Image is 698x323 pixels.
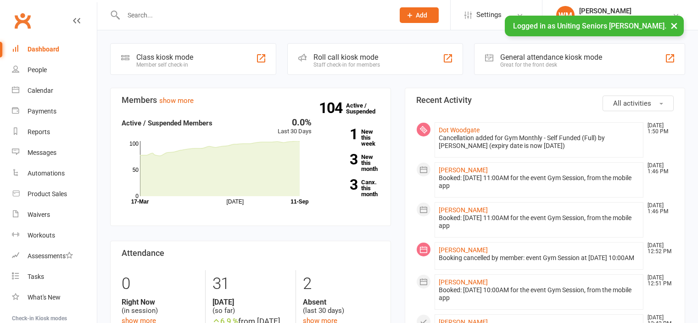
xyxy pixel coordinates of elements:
div: Reports [28,128,50,136]
strong: 1 [325,127,357,141]
div: Assessments [28,252,73,260]
div: General attendance kiosk mode [500,53,602,62]
time: [DATE] 1:50 PM [643,123,673,135]
a: [PERSON_NAME] [439,246,488,254]
div: 0 [122,270,198,298]
div: Workouts [28,232,55,239]
a: Dashboard [12,39,97,60]
time: [DATE] 1:46 PM [643,203,673,215]
time: [DATE] 12:52 PM [643,243,673,255]
a: [PERSON_NAME] [439,206,488,214]
div: Booked: [DATE] 10:00AM for the event Gym Session, from the mobile app [439,286,640,302]
div: [PERSON_NAME] [579,7,672,15]
div: Last 30 Days [278,118,312,136]
div: Roll call kiosk mode [313,53,380,62]
strong: 104 [319,101,346,115]
div: Messages [28,149,56,156]
a: Workouts [12,225,97,246]
div: Payments [28,108,56,115]
div: Great for the front desk [500,62,602,68]
span: Add [416,11,427,19]
h3: Attendance [122,249,380,258]
div: Booked: [DATE] 11:00AM for the event Gym Session, from the mobile app [439,174,640,190]
strong: Right Now [122,298,198,306]
div: Product Sales [28,190,67,198]
a: 3New this month [325,154,380,172]
a: Calendar [12,80,97,101]
a: 104Active / Suspended [346,96,386,121]
div: (last 30 days) [303,298,379,315]
div: Uniting Seniors [PERSON_NAME] [579,15,672,23]
span: Settings [476,5,502,25]
a: Clubworx [11,9,34,32]
a: Reports [12,122,97,142]
div: Waivers [28,211,50,218]
strong: 3 [325,153,357,166]
div: 2 [303,270,379,298]
a: Tasks [12,266,97,287]
div: 31 [212,270,289,298]
div: Class kiosk mode [136,53,193,62]
a: 1New this week [325,129,380,147]
time: [DATE] 1:46 PM [643,163,673,175]
a: [PERSON_NAME] [439,278,488,286]
div: Cancellation added for Gym Monthly - Self Funded (Full) by [PERSON_NAME] (expiry date is now [DATE]) [439,134,640,150]
div: What's New [28,294,61,301]
div: Automations [28,170,65,177]
a: What's New [12,287,97,308]
div: Staff check-in for members [313,62,380,68]
span: All activities [613,99,651,108]
a: 3Canx. this month [325,179,380,197]
div: Tasks [28,273,44,280]
a: Messages [12,142,97,163]
button: Add [400,7,439,23]
div: Booked: [DATE] 11:00AM for the event Gym Session, from the mobile app [439,214,640,230]
span: Logged in as Uniting Seniors [PERSON_NAME]. [513,22,666,30]
strong: Absent [303,298,379,306]
h3: Recent Activity [416,96,674,105]
div: Calendar [28,87,53,94]
div: Booking cancelled by member: event Gym Session at [DATE] 10:00AM [439,254,640,262]
div: (in session) [122,298,198,315]
div: Member self check-in [136,62,193,68]
div: Dashboard [28,45,59,53]
div: WM [556,6,575,24]
a: Dot Woodgate [439,126,480,134]
div: People [28,66,47,74]
a: Waivers [12,204,97,225]
a: Automations [12,163,97,184]
time: [DATE] 12:51 PM [643,275,673,287]
a: People [12,60,97,80]
a: show more [159,96,194,105]
div: (so far) [212,298,289,315]
div: 0.0% [278,118,312,127]
a: Product Sales [12,184,97,204]
a: Payments [12,101,97,122]
a: Assessments [12,246,97,266]
h3: Members [122,96,380,105]
strong: [DATE] [212,298,289,306]
a: [PERSON_NAME] [439,166,488,174]
input: Search... [121,9,388,22]
button: × [666,16,682,35]
button: All activities [603,96,674,111]
strong: 3 [325,178,357,192]
strong: Active / Suspended Members [122,119,212,127]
